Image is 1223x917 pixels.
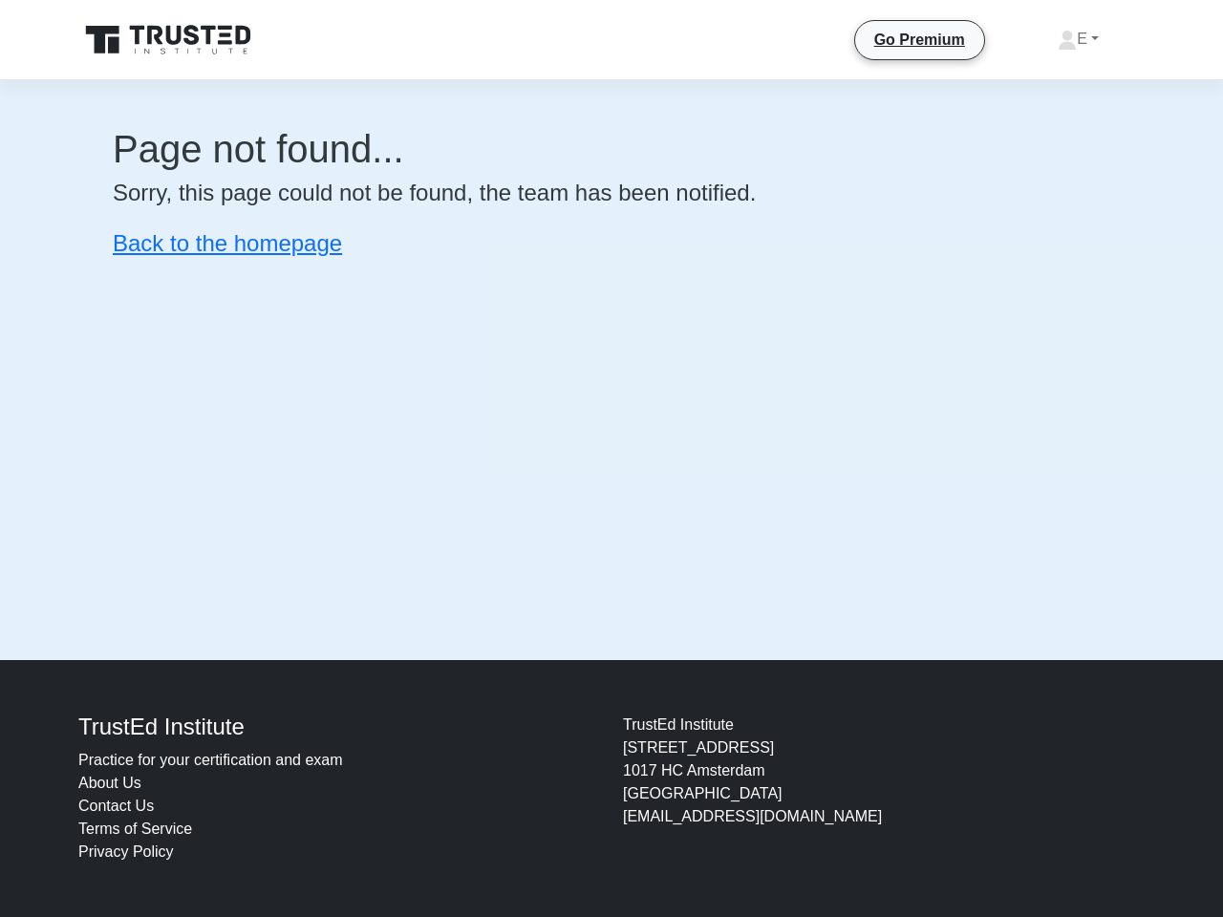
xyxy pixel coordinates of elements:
a: Back to the homepage [113,230,342,256]
a: Go Premium [863,28,976,52]
h4: Sorry, this page could not be found, the team has been notified. [113,180,1110,207]
h4: TrustEd Institute [78,714,600,741]
a: About Us [78,775,141,791]
a: Privacy Policy [78,843,174,860]
a: Practice for your certification and exam [78,752,343,768]
div: TrustEd Institute [STREET_ADDRESS] 1017 HC Amsterdam [GEOGRAPHIC_DATA] [EMAIL_ADDRESS][DOMAIN_NAME] [611,714,1156,864]
a: Contact Us [78,798,154,814]
a: Terms of Service [78,821,192,837]
a: E [1012,20,1145,58]
h1: Page not found... [113,126,1110,172]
